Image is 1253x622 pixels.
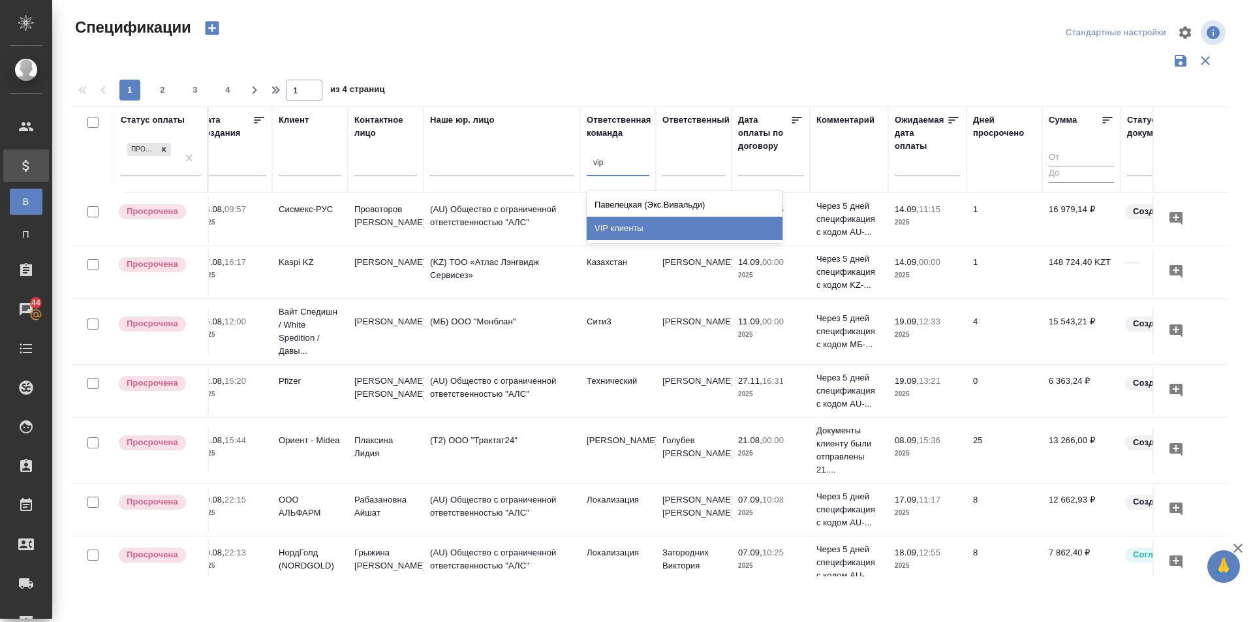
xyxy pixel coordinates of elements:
[762,548,784,557] p: 10:25
[895,114,947,153] div: Ожидаемая дата оплаты
[185,80,206,101] button: 3
[895,495,919,505] p: 17.09,
[967,196,1042,242] td: 1
[895,447,960,460] p: 2025
[919,435,940,445] p: 15:36
[738,495,762,505] p: 07.09,
[895,204,919,214] p: 14.09,
[200,204,224,214] p: 28.08,
[816,371,882,411] p: Через 5 дней спецификация с кодом AU-...
[895,435,919,445] p: 08.09,
[1049,150,1114,166] input: От
[424,368,580,414] td: (AU) Общество с ограниченной ответственностью "АЛС"
[580,309,656,354] td: Сити3
[1193,48,1218,73] button: Сбросить фильтры
[580,487,656,533] td: Локализация
[587,114,651,140] div: Ответственная команда
[127,495,178,508] p: Просрочена
[895,328,960,341] p: 2025
[967,368,1042,414] td: 0
[224,257,246,267] p: 16:17
[424,196,580,242] td: (AU) Общество с ограниченной ответственностью "АЛС"
[10,221,42,247] a: П
[200,257,224,267] p: 27.08,
[895,506,960,520] p: 2025
[816,490,882,529] p: Через 5 дней спецификация с кодом AU-...
[279,375,341,388] p: Pfizer
[10,189,42,215] a: В
[762,317,784,326] p: 00:00
[424,309,580,354] td: (МБ) ООО "Монблан"
[967,309,1042,354] td: 4
[1133,377,1169,390] p: Создана
[587,217,782,240] div: VIP клиенты
[580,428,656,473] td: [PERSON_NAME]
[895,257,919,267] p: 14.09,
[656,428,732,473] td: Голубев [PERSON_NAME]
[1213,553,1235,580] span: 🙏
[348,249,424,295] td: [PERSON_NAME]
[279,493,341,520] p: ООО АЛЬФАРМ
[1169,17,1201,48] span: Настроить таблицу
[816,424,882,476] p: Документы клиенту были отправлены 21....
[919,548,940,557] p: 12:55
[1042,487,1121,533] td: 12 662,93 ₽
[656,540,732,585] td: Загородних Виктория
[762,257,784,267] p: 00:00
[127,143,157,157] div: Просрочена
[919,376,940,386] p: 13:21
[738,447,803,460] p: 2025
[200,328,266,341] p: 2025
[127,258,178,271] p: Просрочена
[152,84,173,97] span: 2
[738,376,762,386] p: 27.11,
[1207,550,1240,583] button: 🙏
[126,142,172,158] div: Просрочена
[738,328,803,341] p: 2025
[967,487,1042,533] td: 8
[1133,495,1169,508] p: Создана
[279,256,341,269] p: Kaspi KZ
[919,257,940,267] p: 00:00
[1042,249,1121,295] td: 148 724,40 KZT
[23,296,48,309] span: 44
[816,200,882,239] p: Через 5 дней спецификация с кодом AU-...
[762,376,784,386] p: 16:31
[1133,317,1169,330] p: Создана
[217,84,238,97] span: 4
[656,309,732,354] td: [PERSON_NAME]
[424,249,580,295] td: (KZ) ТОО «Атлас Лэнгвидж Сервисез»
[224,548,246,557] p: 22:13
[919,317,940,326] p: 12:33
[895,376,919,386] p: 19.09,
[348,428,424,473] td: Плаксина Лидия
[1062,23,1169,43] div: split button
[738,114,790,153] div: Дата оплаты по договору
[656,368,732,414] td: [PERSON_NAME]
[738,559,803,572] p: 2025
[279,434,341,447] p: Ориент - Midea
[967,249,1042,295] td: 1
[895,216,960,229] p: 2025
[973,114,1036,140] div: Дней просрочено
[185,84,206,97] span: 3
[895,317,919,326] p: 19.09,
[424,540,580,585] td: (AU) Общество с ограниченной ответственностью "АЛС"
[967,540,1042,585] td: 8
[816,312,882,351] p: Через 5 дней спецификация с кодом МБ-...
[580,368,656,414] td: Технический
[279,546,341,572] p: НордГолд (NORDGOLD)
[224,376,246,386] p: 16:20
[279,305,341,358] p: Вайт Спедишн / White Spedition / Давы...
[354,114,417,140] div: Контактное лицо
[816,253,882,292] p: Через 5 дней спецификация с кодом KZ-...
[656,487,732,533] td: [PERSON_NAME] [PERSON_NAME]
[16,195,36,208] span: В
[1049,166,1114,182] input: До
[738,269,803,282] p: 2025
[656,249,732,295] td: [PERSON_NAME]
[895,548,919,557] p: 18.09,
[895,269,960,282] p: 2025
[1201,20,1228,45] span: Посмотреть информацию
[1127,114,1212,140] div: Cтатус документации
